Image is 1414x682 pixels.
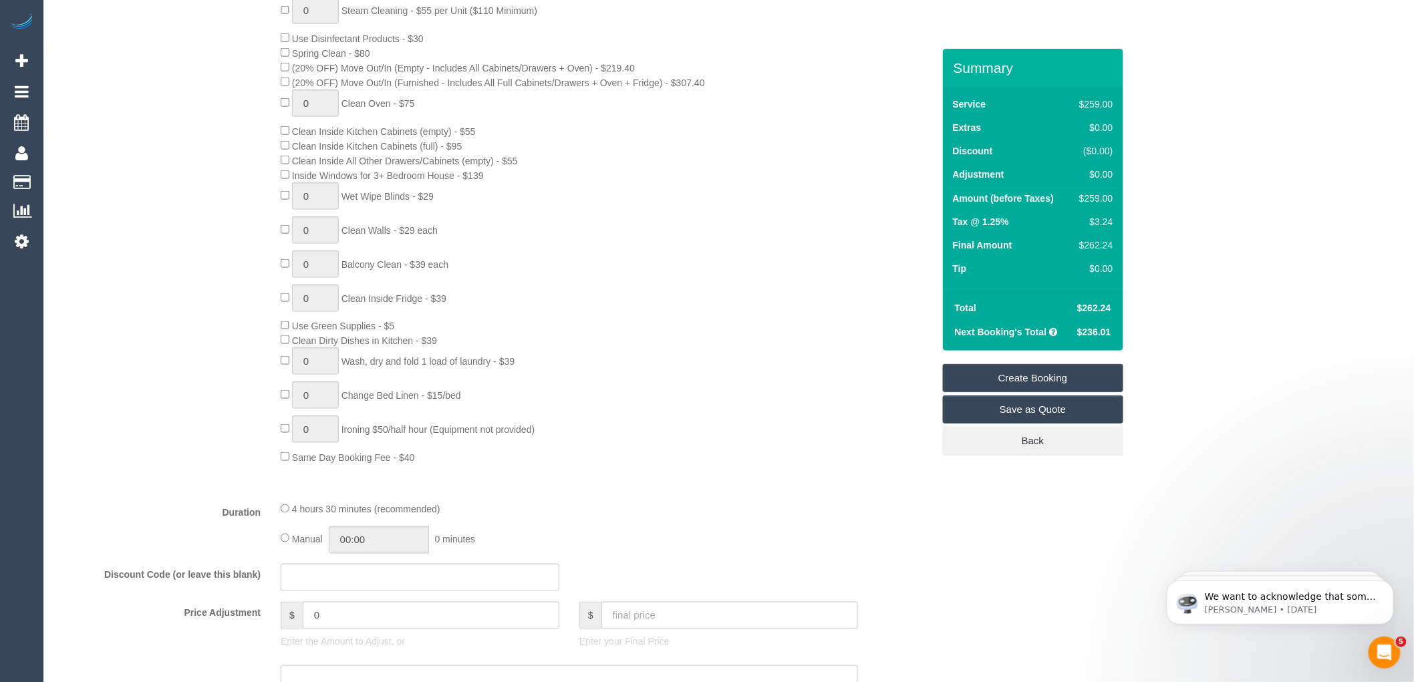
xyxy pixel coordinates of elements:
[955,303,976,313] strong: Total
[8,13,35,32] img: Automaid Logo
[1074,262,1113,275] div: $0.00
[953,121,982,134] label: Extras
[953,192,1054,205] label: Amount (before Taxes)
[292,126,476,137] span: Clean Inside Kitchen Cabinets (empty) - $55
[341,293,446,304] span: Clean Inside Fridge - $39
[1077,303,1111,313] span: $262.24
[292,156,518,166] span: Clean Inside All Other Drawers/Cabinets (empty) - $55
[292,335,437,346] span: Clean Dirty Dishes in Kitchen - $39
[292,504,440,515] span: 4 hours 30 minutes (recommended)
[1074,98,1113,111] div: $259.00
[47,564,271,582] label: Discount Code (or leave this blank)
[1074,192,1113,205] div: $259.00
[47,502,271,520] label: Duration
[292,77,705,88] span: (20% OFF) Move Out/In (Furnished - Includes All Full Cabinets/Drawers + Oven + Fridge) - $307.40
[292,170,484,181] span: Inside Windows for 3+ Bedroom House - $139
[341,259,448,270] span: Balcony Clean - $39 each
[953,98,986,111] label: Service
[292,321,394,331] span: Use Green Supplies - $5
[341,390,461,401] span: Change Bed Linen - $15/bed
[58,51,231,63] p: Message from Ellie, sent 1w ago
[58,39,230,222] span: We want to acknowledge that some users may be experiencing lag or slower performance in our softw...
[953,262,967,275] label: Tip
[953,215,1009,228] label: Tax @ 1.25%
[601,602,858,629] input: final price
[1074,168,1113,181] div: $0.00
[292,33,424,44] span: Use Disinfectant Products - $30
[1074,215,1113,228] div: $3.24
[435,534,476,544] span: 0 minutes
[281,635,559,649] p: Enter the Amount to Adjust, or
[1369,637,1401,669] iframe: Intercom live chat
[47,602,271,620] label: Price Adjustment
[1077,327,1111,337] span: $236.01
[955,327,1047,337] strong: Next Booking's Total
[953,168,1004,181] label: Adjustment
[579,602,601,629] span: $
[292,63,635,73] span: (20% OFF) Move Out/In (Empty - Includes All Cabinets/Drawers + Oven) - $219.40
[341,424,535,435] span: Ironing $50/half hour (Equipment not provided)
[292,141,462,152] span: Clean Inside Kitchen Cabinets (full) - $95
[1396,637,1407,647] span: 5
[292,534,323,544] span: Manual
[341,356,515,367] span: Wash, dry and fold 1 load of laundry - $39
[1074,144,1113,158] div: ($0.00)
[954,60,1117,75] h3: Summary
[1147,552,1414,646] iframe: Intercom notifications message
[341,98,415,109] span: Clean Oven - $75
[579,635,858,649] p: Enter your Final Price
[943,364,1123,392] a: Create Booking
[341,191,434,202] span: Wet Wipe Blinds - $29
[292,452,415,463] span: Same Day Booking Fee - $40
[341,5,537,16] span: Steam Cleaning - $55 per Unit ($110 Minimum)
[953,238,1012,252] label: Final Amount
[943,395,1123,423] a: Save as Quote
[1074,238,1113,252] div: $262.24
[341,225,438,236] span: Clean Walls - $29 each
[953,144,993,158] label: Discount
[1074,121,1113,134] div: $0.00
[943,427,1123,455] a: Back
[281,602,303,629] span: $
[292,48,370,59] span: Spring Clean - $80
